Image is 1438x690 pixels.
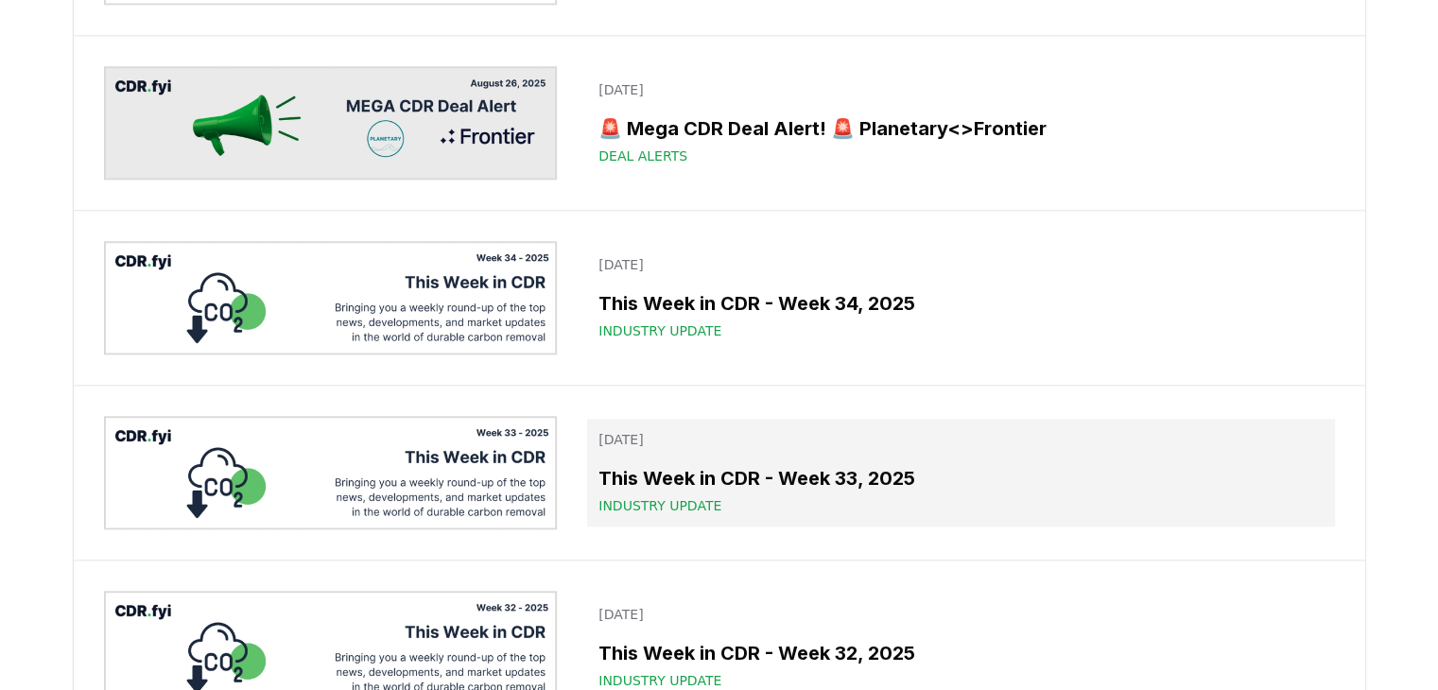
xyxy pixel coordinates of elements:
p: [DATE] [598,430,1323,449]
h3: 🚨 Mega CDR Deal Alert! 🚨 Planetary<>Frontier [598,114,1323,143]
h3: This Week in CDR - Week 34, 2025 [598,289,1323,318]
p: [DATE] [598,255,1323,274]
img: This Week in CDR - Week 34, 2025 blog post image [104,241,558,354]
a: [DATE]This Week in CDR - Week 34, 2025Industry Update [587,244,1334,352]
img: This Week in CDR - Week 33, 2025 blog post image [104,416,558,529]
h3: This Week in CDR - Week 33, 2025 [598,464,1323,492]
span: Industry Update [598,671,721,690]
img: 🚨 Mega CDR Deal Alert! 🚨 Planetary<>Frontier blog post image [104,66,558,180]
span: Deal Alerts [598,147,687,165]
span: Industry Update [598,321,721,340]
a: [DATE]🚨 Mega CDR Deal Alert! 🚨 Planetary<>FrontierDeal Alerts [587,69,1334,177]
h3: This Week in CDR - Week 32, 2025 [598,639,1323,667]
p: [DATE] [598,605,1323,624]
span: Industry Update [598,496,721,515]
a: [DATE]This Week in CDR - Week 33, 2025Industry Update [587,419,1334,526]
p: [DATE] [598,80,1323,99]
